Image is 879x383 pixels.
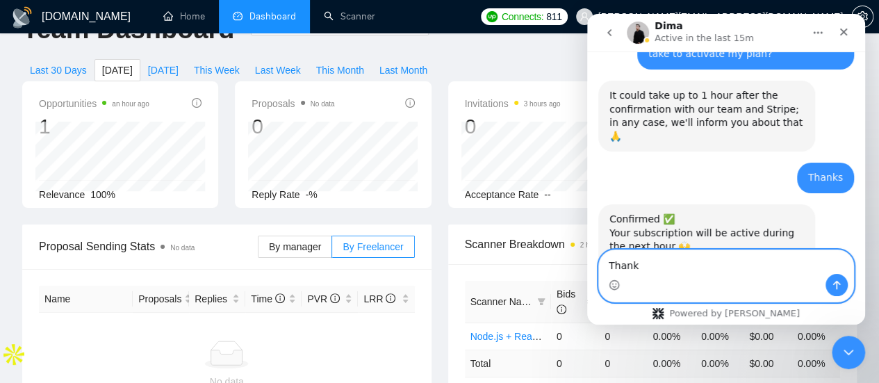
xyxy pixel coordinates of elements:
td: 0.00% [648,323,696,350]
span: Acceptance Rate [465,189,539,200]
span: info-circle [192,98,202,108]
span: info-circle [330,293,340,303]
span: This Month [316,63,364,78]
span: Proposals [252,95,334,112]
a: setting [851,11,873,22]
time: 2 hours ago [580,241,617,249]
td: 0 [599,323,647,350]
span: Opportunities [39,95,149,112]
button: Emoji picker [22,266,33,277]
button: This Month [309,59,372,81]
td: $0.00 [744,323,791,350]
span: PVR [307,293,340,304]
span: Last 30 Days [30,63,87,78]
span: By Freelancer [343,241,403,252]
button: Last Month [372,59,435,81]
span: Reply Rate [252,189,299,200]
time: an hour ago [112,100,149,108]
a: searchScanner [324,10,375,22]
span: Connects: [502,9,543,24]
span: LRR [363,293,395,304]
a: homeHome [163,10,205,22]
span: setting [852,11,873,22]
span: Dashboard [249,10,296,22]
span: filter [537,298,545,306]
div: Dima says… [11,190,267,333]
span: Replies [195,291,229,307]
span: user [580,12,589,22]
button: setting [851,6,873,28]
div: 1 [39,113,149,140]
span: By manager [269,241,321,252]
td: 0.00% [792,323,840,350]
span: info-circle [386,293,395,303]
span: Bids [557,288,575,315]
button: [DATE] [140,59,186,81]
span: Last Month [379,63,427,78]
div: Confirmed ✅Your subscription will be active during the next hour 🙌If there’s anything else I can ... [11,190,228,302]
button: [DATE] [95,59,140,81]
span: Invitations [465,95,561,112]
div: 0 [252,113,334,140]
div: Confirmed ✅ Your subscription will be active during the next hour 🙌 If there’s anything else I ca... [22,199,217,294]
img: upwork-logo.png [486,11,498,22]
span: Last Week [255,63,301,78]
button: This Week [186,59,247,81]
time: 3 hours ago [524,100,561,108]
a: Node.js + React.js (Expert) [470,331,587,342]
button: Send a message… [238,260,261,282]
th: Proposals [133,286,189,313]
span: No data [170,244,195,252]
span: filter [534,291,548,312]
span: This Week [194,63,240,78]
span: Time [251,293,284,304]
td: 0.00% [696,323,744,350]
span: Proposal Sending Stats [39,238,258,255]
td: 0 [551,323,599,350]
iframe: To enrich screen reader interactions, please activate Accessibility in Grammarly extension settings [587,14,865,325]
span: Scanner Breakdown [465,236,841,253]
span: info-circle [275,293,285,303]
iframe: To enrich screen reader interactions, please activate Accessibility in Grammarly extension settings [832,336,865,369]
span: [DATE] [102,63,133,78]
span: [DATE] [148,63,179,78]
div: 0 [465,113,561,140]
span: -% [306,189,318,200]
th: Name [39,286,133,313]
span: info-circle [405,98,415,108]
textarea: Message… [12,236,266,260]
span: 100% [90,189,115,200]
button: Last 30 Days [22,59,95,81]
span: dashboard [233,11,243,21]
th: Replies [189,286,245,313]
span: -- [544,189,550,200]
span: No data [311,100,335,108]
span: info-circle [557,304,566,314]
span: Proposals [138,291,181,307]
img: logo [11,6,33,28]
button: Last Week [247,59,309,81]
span: 811 [546,9,561,24]
span: Relevance [39,189,85,200]
span: Scanner Name [470,296,535,307]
